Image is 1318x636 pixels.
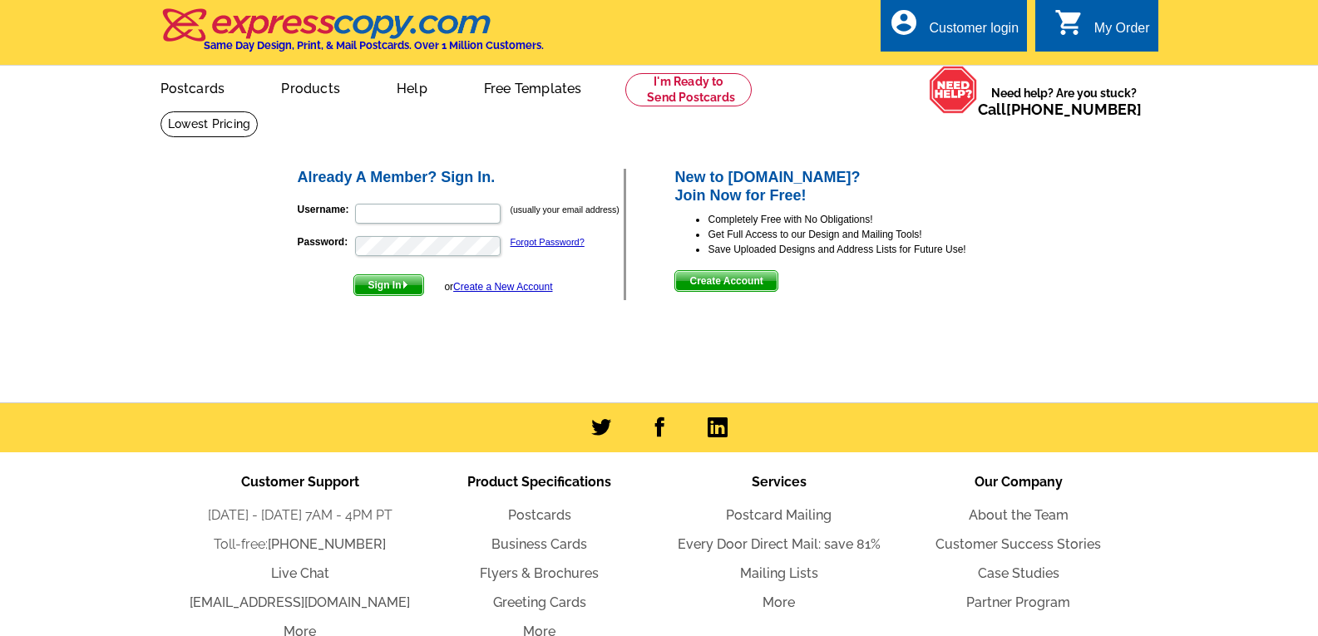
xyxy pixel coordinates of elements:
div: Customer login [929,21,1019,44]
a: Help [370,67,454,106]
div: or [444,279,552,294]
a: account_circle Customer login [889,18,1019,39]
a: Every Door Direct Mail: save 81% [678,536,881,552]
a: Free Templates [457,67,609,106]
a: Postcard Mailing [726,507,832,523]
a: Postcards [134,67,252,106]
img: help [929,66,978,114]
h2: Already A Member? Sign In. [298,169,624,187]
h2: New to [DOMAIN_NAME]? Join Now for Free! [674,169,1023,205]
li: [DATE] - [DATE] 7AM - 4PM PT [180,505,420,525]
span: Sign In [354,275,423,295]
div: My Order [1094,21,1150,44]
span: Our Company [975,474,1063,490]
a: Products [254,67,367,106]
a: Forgot Password? [511,237,585,247]
span: Product Specifications [467,474,611,490]
span: Create Account [675,271,777,291]
a: About the Team [969,507,1069,523]
h4: Same Day Design, Print, & Mail Postcards. Over 1 Million Customers. [204,39,544,52]
i: shopping_cart [1054,7,1084,37]
a: [PHONE_NUMBER] [268,536,386,552]
span: Need help? Are you stuck? [978,85,1150,118]
a: Greeting Cards [493,594,586,610]
img: button-next-arrow-white.png [402,281,409,288]
a: Case Studies [978,565,1059,581]
a: Flyers & Brochures [480,565,599,581]
li: Save Uploaded Designs and Address Lists for Future Use! [708,242,1023,257]
a: Mailing Lists [740,565,818,581]
li: Completely Free with No Obligations! [708,212,1023,227]
li: Get Full Access to our Design and Mailing Tools! [708,227,1023,242]
a: Live Chat [271,565,329,581]
a: Partner Program [966,594,1070,610]
a: More [763,594,795,610]
a: Postcards [508,507,571,523]
a: Business Cards [491,536,587,552]
li: Toll-free: [180,535,420,555]
a: [PHONE_NUMBER] [1006,101,1142,118]
small: (usually your email address) [511,205,620,214]
button: Sign In [353,274,424,296]
span: Services [752,474,807,490]
i: account_circle [889,7,919,37]
label: Username: [298,202,353,217]
span: Call [978,101,1142,118]
a: Create a New Account [453,281,552,293]
span: Customer Support [241,474,359,490]
a: Customer Success Stories [935,536,1101,552]
a: Same Day Design, Print, & Mail Postcards. Over 1 Million Customers. [160,20,544,52]
a: shopping_cart My Order [1054,18,1150,39]
a: [EMAIL_ADDRESS][DOMAIN_NAME] [190,594,410,610]
label: Password: [298,234,353,249]
button: Create Account [674,270,777,292]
